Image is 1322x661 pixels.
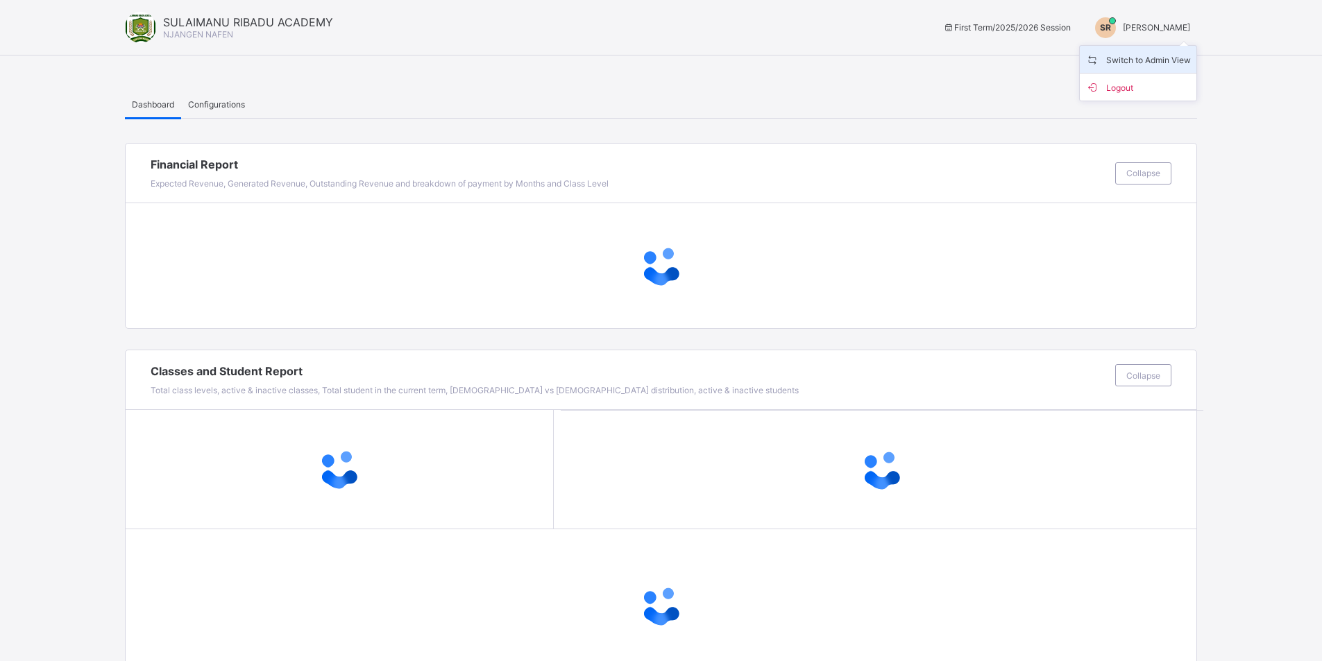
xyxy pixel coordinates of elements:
span: [PERSON_NAME] [1123,22,1190,33]
span: Expected Revenue, Generated Revenue, Outstanding Revenue and breakdown of payment by Months and C... [151,178,609,189]
span: SR [1100,22,1111,33]
span: Switch to Admin View [1085,51,1191,67]
span: Collapse [1126,370,1160,381]
span: Dashboard [132,99,174,110]
span: Configurations [188,99,245,110]
span: Total class levels, active & inactive classes, Total student in the current term, [DEMOGRAPHIC_DA... [151,385,799,395]
span: Logout [1085,79,1191,95]
span: Collapse [1126,168,1160,178]
li: dropdown-list-item-buttom-1 [1080,74,1196,101]
span: Classes and Student Report [151,364,1108,378]
span: session/term information [942,22,1071,33]
span: NJANGEN NAFEN [163,29,233,40]
li: dropdown-list-item-name-0 [1080,46,1196,74]
span: SULAIMANU RIBADU ACADEMY [163,15,333,29]
span: Financial Report [151,157,1108,171]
